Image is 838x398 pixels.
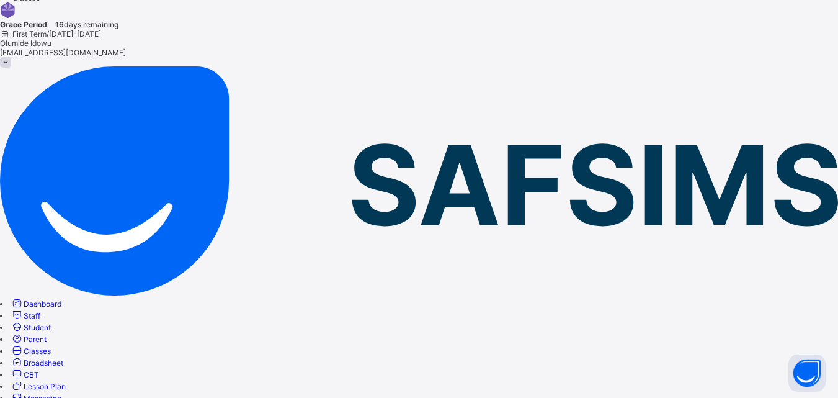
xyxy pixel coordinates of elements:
[24,335,47,344] span: Parent
[788,355,826,392] button: Open asap
[24,382,66,391] span: Lesson Plan
[11,370,39,379] a: CBT
[11,311,40,320] a: Staff
[24,323,51,332] span: Student
[24,370,39,379] span: CBT
[24,358,63,368] span: Broadsheet
[24,346,51,356] span: Classes
[24,299,61,309] span: Dashboard
[11,346,51,356] a: Classes
[11,335,47,344] a: Parent
[55,20,118,29] span: 16 days remaining
[24,311,40,320] span: Staff
[11,382,66,391] a: Lesson Plan
[11,299,61,309] a: Dashboard
[11,358,63,368] a: Broadsheet
[11,323,51,332] a: Student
